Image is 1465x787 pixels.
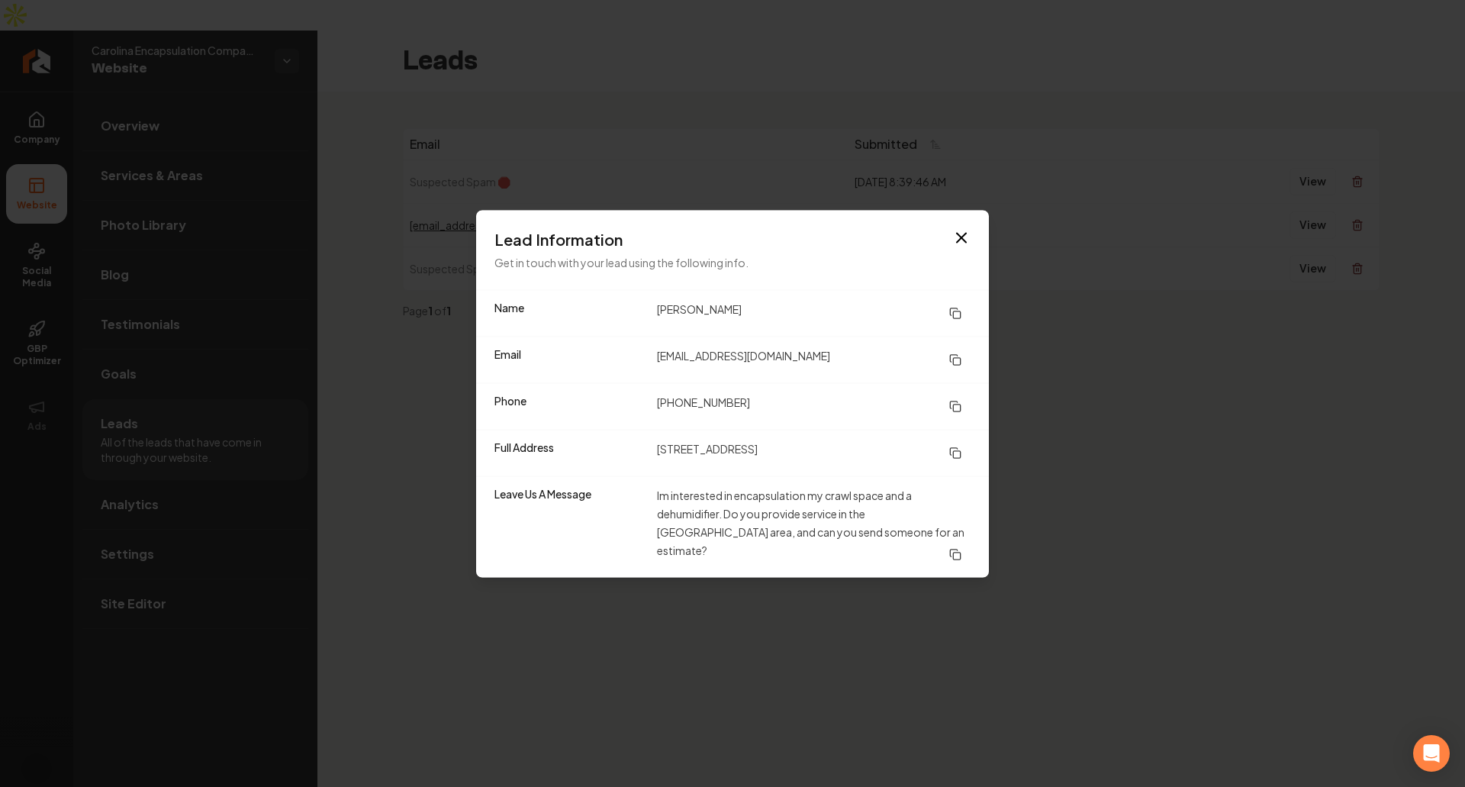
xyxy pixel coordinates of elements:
[494,392,645,420] dt: Phone
[494,439,645,466] dt: Full Address
[494,485,645,568] dt: Leave Us A Message
[494,253,971,271] p: Get in touch with your lead using the following info.
[657,392,971,420] dd: [PHONE_NUMBER]
[657,485,971,568] dd: Im interested in encapsulation my crawl space and a dehumidifier. Do you provide service in the [...
[494,228,971,250] h3: Lead Information
[657,299,971,327] dd: [PERSON_NAME]
[494,346,645,373] dt: Email
[657,439,971,466] dd: [STREET_ADDRESS]
[494,299,645,327] dt: Name
[657,346,971,373] dd: [EMAIL_ADDRESS][DOMAIN_NAME]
